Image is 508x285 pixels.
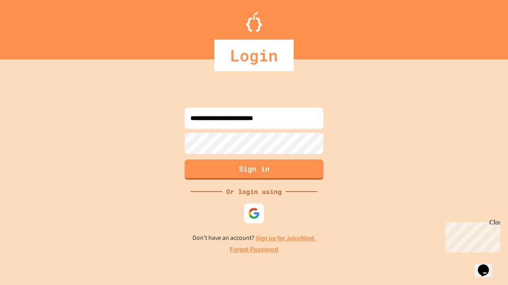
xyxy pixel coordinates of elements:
iframe: chat widget [475,253,500,277]
button: Sign in [185,160,323,180]
p: Don't have an account? [192,233,316,243]
a: Forgot Password [230,245,278,255]
iframe: chat widget [442,219,500,253]
img: google-icon.svg [248,207,260,219]
div: Login [214,40,294,71]
div: Chat with us now!Close [3,3,55,50]
img: Logo.svg [246,12,262,32]
a: Sign up for JuiceMind. [256,234,316,242]
div: Or login using [222,187,286,196]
